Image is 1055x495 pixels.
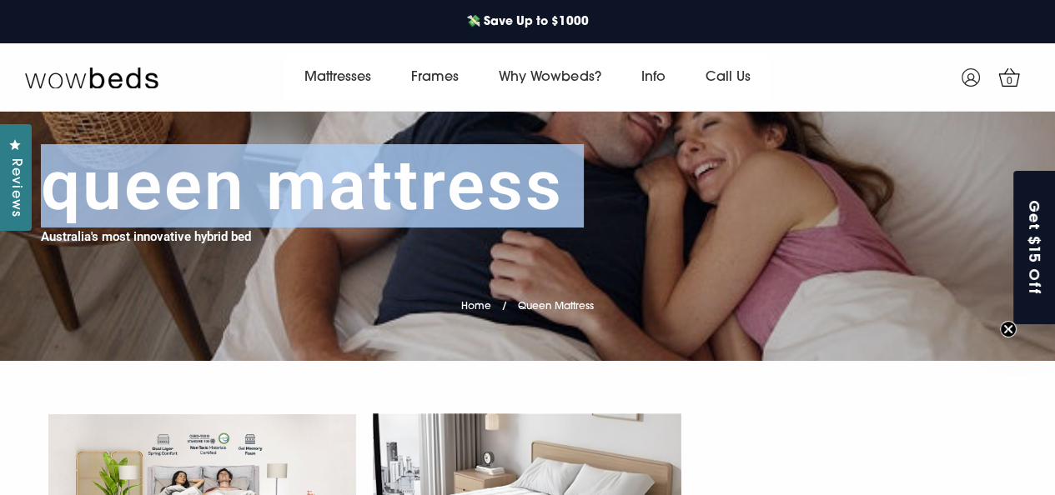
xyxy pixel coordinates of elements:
[41,144,564,227] h1: Queen Mattress
[1001,73,1017,90] span: 0
[25,66,158,89] img: Wow Beds Logo
[502,302,507,312] span: /
[41,227,251,247] h4: Australia's most innovative hybrid bed
[518,302,594,312] span: Queen Mattress
[4,158,26,217] span: Reviews
[620,54,685,101] a: Info
[1013,171,1055,324] div: Get $15 OffClose teaser
[391,54,479,101] a: Frames
[461,279,594,322] nav: breadcrumbs
[284,54,391,101] a: Mattresses
[461,302,491,312] a: Home
[458,5,597,39] a: 💸 Save Up to $1000
[1025,200,1046,296] span: Get $15 Off
[1000,321,1017,337] button: Close teaser
[685,54,770,101] a: Call Us
[479,54,620,101] a: Why Wowbeds?
[988,57,1030,98] a: 0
